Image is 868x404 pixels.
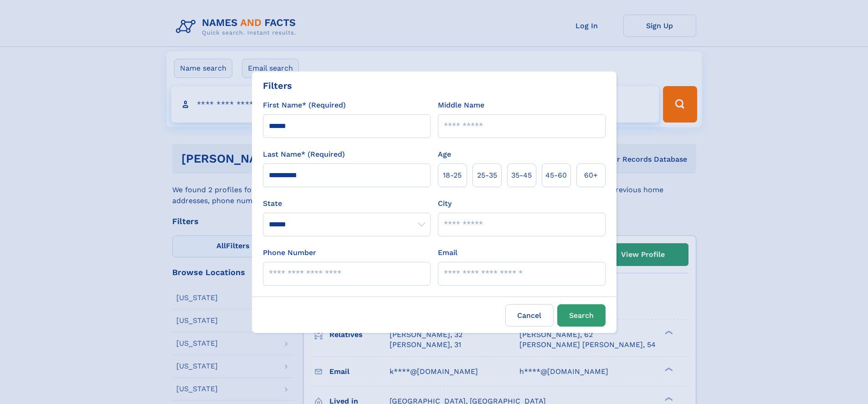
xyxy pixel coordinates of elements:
label: Last Name* (Required) [263,149,345,160]
label: Middle Name [438,100,484,111]
div: Filters [263,79,292,92]
label: Phone Number [263,247,316,258]
label: Email [438,247,457,258]
span: 35‑45 [511,170,532,181]
label: Cancel [505,304,554,327]
button: Search [557,304,606,327]
span: 18‑25 [443,170,462,181]
span: 60+ [584,170,598,181]
label: First Name* (Required) [263,100,346,111]
label: City [438,198,452,209]
label: State [263,198,431,209]
span: 25‑35 [477,170,497,181]
span: 45‑60 [545,170,567,181]
label: Age [438,149,451,160]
